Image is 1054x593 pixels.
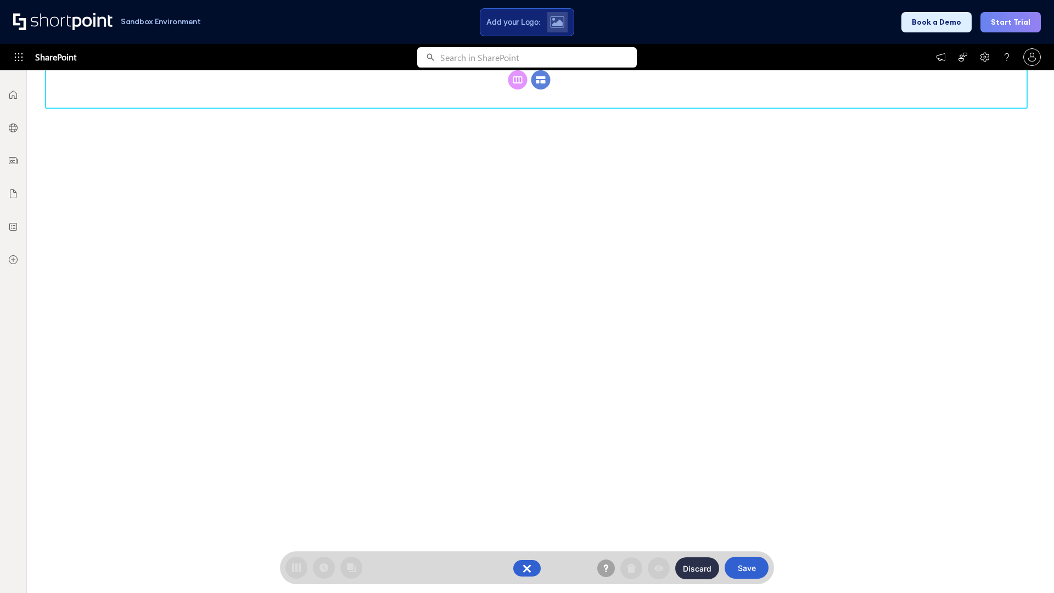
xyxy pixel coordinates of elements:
button: Book a Demo [901,12,972,32]
span: Add your Logo: [486,17,540,27]
span: SharePoint [35,44,76,70]
button: Discard [675,557,719,579]
input: Search in SharePoint [440,47,637,68]
img: Upload logo [550,16,564,28]
h1: Sandbox Environment [121,19,201,25]
button: Save [725,557,769,579]
button: Start Trial [980,12,1041,32]
iframe: Chat Widget [999,540,1054,593]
